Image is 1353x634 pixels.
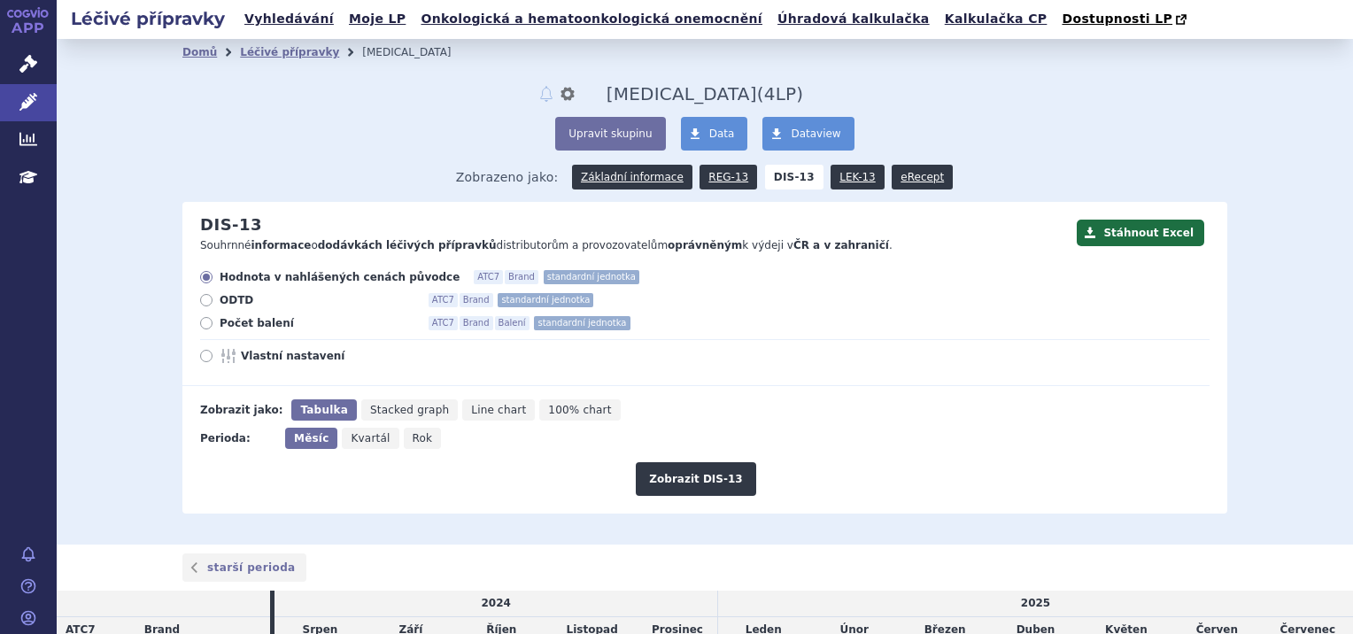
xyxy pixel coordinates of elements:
[495,316,530,330] span: Balení
[548,404,611,416] span: 100% chart
[57,6,239,31] h2: Léčivé přípravky
[534,316,630,330] span: standardní jednotka
[718,591,1353,616] td: 2025
[471,404,526,416] span: Line chart
[474,270,503,284] span: ATC7
[831,165,884,189] a: LEK-13
[1077,220,1204,246] button: Stáhnout Excel
[681,117,748,151] a: Data
[413,432,433,445] span: Rok
[460,293,493,307] span: Brand
[1056,7,1195,32] a: Dostupnosti LP
[1062,12,1172,26] span: Dostupnosti LP
[251,239,312,251] strong: informace
[460,316,493,330] span: Brand
[791,128,840,140] span: Dataview
[241,349,436,363] span: Vlastní nastavení
[220,293,414,307] span: ODTD
[709,128,735,140] span: Data
[555,117,665,151] button: Upravit skupinu
[762,117,854,151] a: Dataview
[300,404,347,416] span: Tabulka
[200,399,282,421] div: Zobrazit jako:
[537,83,555,104] button: notifikace
[757,83,804,104] span: ( LP)
[239,7,339,31] a: Vyhledávání
[544,270,639,284] span: standardní jednotka
[370,404,449,416] span: Stacked graph
[200,428,276,449] div: Perioda:
[318,239,497,251] strong: dodávkách léčivých přípravků
[182,553,306,582] a: starší perioda
[362,39,474,66] li: Calquence
[939,7,1053,31] a: Kalkulačka CP
[415,7,768,31] a: Onkologická a hematoonkologická onemocnění
[429,316,458,330] span: ATC7
[274,591,717,616] td: 2024
[572,165,692,189] a: Základní informace
[772,7,935,31] a: Úhradová kalkulačka
[559,83,576,104] button: nastavení
[765,165,823,189] strong: DIS-13
[668,239,742,251] strong: oprávněným
[220,316,414,330] span: Počet balení
[429,293,458,307] span: ATC7
[607,83,757,104] span: Calquence
[498,293,593,307] span: standardní jednotka
[636,462,755,496] button: Zobrazit DIS-13
[764,83,776,104] span: 4
[793,239,889,251] strong: ČR a v zahraničí
[344,7,411,31] a: Moje LP
[220,270,460,284] span: Hodnota v nahlášených cenách původce
[700,165,757,189] a: REG-13
[294,432,329,445] span: Měsíc
[240,46,339,58] a: Léčivé přípravky
[182,46,217,58] a: Domů
[892,165,953,189] a: eRecept
[200,215,262,235] h2: DIS-13
[351,432,390,445] span: Kvartál
[505,270,538,284] span: Brand
[200,238,1068,253] p: Souhrnné o distributorům a provozovatelům k výdeji v .
[456,165,559,189] span: Zobrazeno jako:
